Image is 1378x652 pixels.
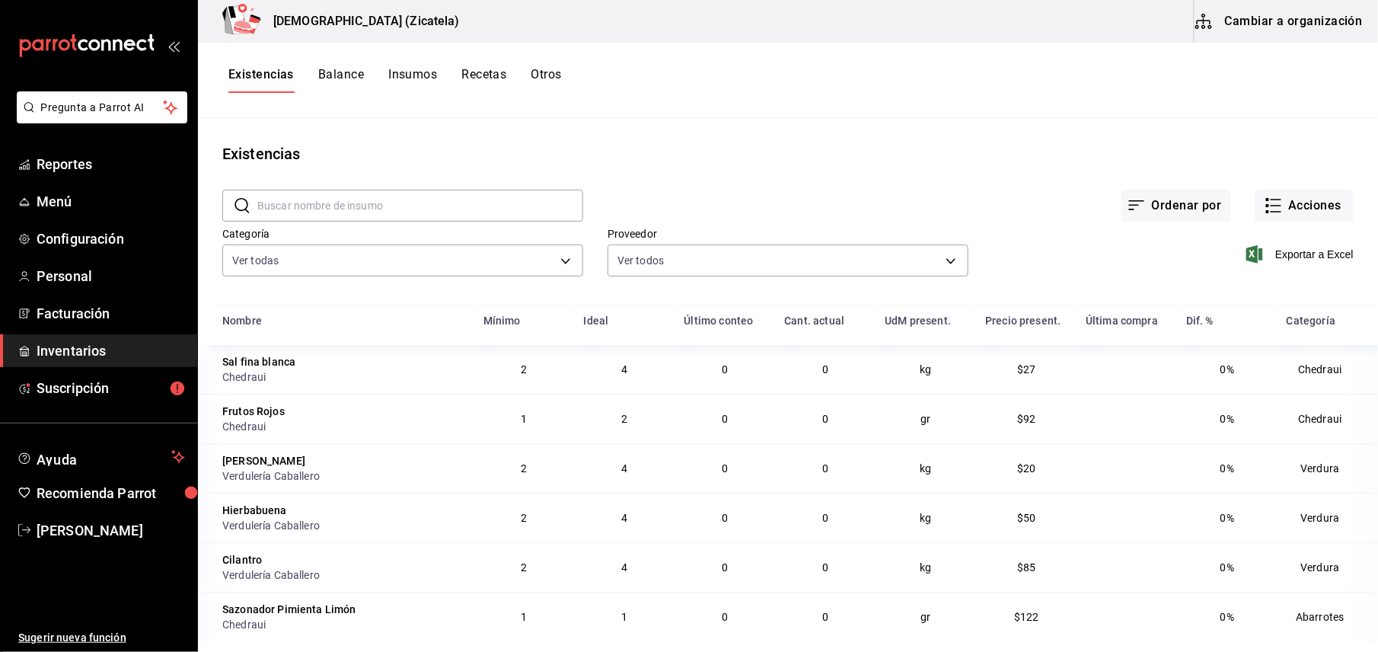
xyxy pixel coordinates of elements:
[1017,462,1035,475] span: $20
[41,100,164,116] span: Pregunta a Parrot AI
[522,413,528,425] span: 1
[522,611,528,623] span: 1
[622,512,628,524] span: 4
[1220,462,1234,475] span: 0%
[461,67,506,93] button: Recetas
[1287,315,1335,327] div: Categoría
[1014,611,1039,623] span: $122
[522,363,528,376] span: 2
[1278,394,1378,443] td: Chedraui
[222,518,465,533] div: Verdulería Caballero
[232,253,279,268] span: Ver todas
[822,413,828,425] span: 0
[1186,315,1214,327] div: Dif. %
[222,354,295,369] div: Sal fina blanca
[222,419,465,434] div: Chedraui
[1121,190,1231,222] button: Ordenar por
[11,110,187,126] a: Pregunta a Parrot AI
[257,190,583,221] input: Buscar nombre de insumo
[37,154,185,174] span: Reportes
[622,363,628,376] span: 4
[822,363,828,376] span: 0
[876,592,976,641] td: gr
[822,561,828,574] span: 0
[722,512,728,524] span: 0
[617,253,664,268] span: Ver todos
[37,340,185,361] span: Inventarios
[37,520,185,541] span: [PERSON_NAME]
[1220,611,1234,623] span: 0%
[722,413,728,425] span: 0
[531,67,562,93] button: Otros
[722,611,728,623] span: 0
[1278,542,1378,592] td: Verdura
[483,315,521,327] div: Mínimo
[784,315,844,327] div: Cant. actual
[522,512,528,524] span: 2
[222,602,356,617] div: Sazonador Pimienta Limón
[522,462,528,475] span: 2
[584,315,609,327] div: Ideal
[228,67,562,93] div: navigation tabs
[37,378,185,398] span: Suscripción
[1017,512,1035,524] span: $50
[222,404,285,419] div: Frutos Rojos
[222,142,300,165] div: Existencias
[388,67,437,93] button: Insumos
[222,617,465,632] div: Chedraui
[1278,345,1378,394] td: Chedraui
[522,561,528,574] span: 2
[222,503,287,518] div: Hierbabuena
[1017,363,1035,376] span: $27
[37,229,185,249] span: Configuración
[722,363,728,376] span: 0
[1086,315,1158,327] div: Última compra
[222,453,305,468] div: [PERSON_NAME]
[885,315,951,327] div: UdM present.
[1220,561,1234,574] span: 0%
[1220,363,1234,376] span: 0%
[1220,413,1234,425] span: 0%
[37,448,165,466] span: Ayuda
[722,561,728,574] span: 0
[1255,190,1354,222] button: Acciones
[1220,512,1234,524] span: 0%
[622,561,628,574] span: 4
[318,67,364,93] button: Balance
[167,40,180,52] button: open_drawer_menu
[822,611,828,623] span: 0
[222,552,262,567] div: Cilantro
[1278,443,1378,493] td: Verdura
[222,229,583,240] label: Categoría
[876,542,976,592] td: kg
[608,229,968,240] label: Proveedor
[1017,561,1035,574] span: $85
[222,315,262,327] div: Nombre
[1278,592,1378,641] td: Abarrotes
[985,315,1061,327] div: Precio present.
[1017,413,1035,425] span: $92
[876,394,976,443] td: gr
[222,567,465,583] div: Verdulería Caballero
[822,512,828,524] span: 0
[222,369,465,385] div: Chedraui
[37,266,185,286] span: Personal
[622,462,628,475] span: 4
[37,483,185,503] span: Recomienda Parrot
[876,345,976,394] td: kg
[622,413,628,425] span: 2
[261,12,460,30] h3: [DEMOGRAPHIC_DATA] (Zicatela)
[17,91,187,123] button: Pregunta a Parrot AI
[1249,245,1354,264] button: Exportar a Excel
[37,191,185,212] span: Menú
[876,443,976,493] td: kg
[1278,493,1378,542] td: Verdura
[222,468,465,484] div: Verdulería Caballero
[18,630,185,646] span: Sugerir nueva función
[37,303,185,324] span: Facturación
[684,315,754,327] div: Último conteo
[228,67,294,93] button: Existencias
[876,493,976,542] td: kg
[722,462,728,475] span: 0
